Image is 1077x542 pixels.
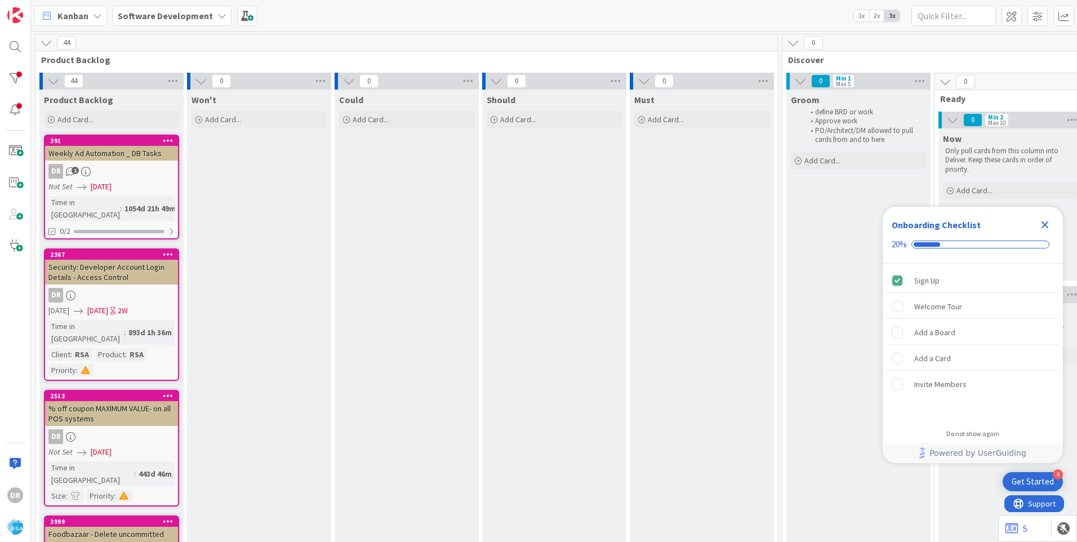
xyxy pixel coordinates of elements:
div: Welcome Tour is incomplete. [887,294,1058,319]
div: Add a Card [914,352,951,365]
span: Add Card... [205,114,241,125]
div: DR [48,429,63,444]
div: Invite Members is incomplete. [887,372,1058,397]
span: Add Card... [648,114,684,125]
a: 5 [1005,522,1027,535]
div: 893d 1h 36m [126,326,175,339]
div: 2367 [50,251,178,259]
div: Max 10 [988,120,1005,126]
div: Add a Card is incomplete. [887,346,1058,371]
div: RSA [72,348,92,361]
div: 3999 [45,517,178,527]
span: 1 [72,167,79,174]
img: Visit kanbanzone.com [7,7,23,23]
span: 0 [507,74,526,88]
span: : [66,490,68,502]
div: 20% [892,239,907,250]
span: : [70,348,72,361]
div: DR [45,429,178,444]
span: [DATE] [91,181,112,193]
span: Must [634,94,655,105]
img: avatar [7,519,23,535]
div: Sign Up is complete. [887,268,1058,293]
span: Product Backlog [41,54,764,65]
div: Sign Up [914,274,940,287]
div: 2513 [50,392,178,400]
input: Quick Filter... [911,6,996,26]
div: Security: Developer Account Login Details - Access Control [45,260,178,285]
div: 2W [118,305,128,317]
span: Kanban [57,9,88,23]
span: Now [943,133,962,144]
span: Add Card... [804,156,840,166]
span: Won't [192,94,216,105]
span: [DATE] [91,446,112,458]
div: Get Started [1012,476,1054,487]
span: 44 [57,36,76,50]
span: : [76,364,78,376]
div: Add a Board is incomplete. [887,320,1058,345]
div: Client [48,348,70,361]
div: Invite Members [914,377,967,391]
span: : [125,348,127,361]
div: Priority [48,364,76,376]
div: 443d 46m [136,468,175,480]
div: 1054d 21h 49m [122,202,179,215]
span: : [120,202,122,215]
div: 2367 [45,250,178,260]
div: 391 [45,136,178,146]
span: [DATE] [87,305,108,317]
div: Min 2 [988,114,1003,120]
span: 0 [956,75,975,88]
span: 0 [212,74,231,88]
li: PO/Architect/DM allowed to pull cards from and to here [804,126,924,145]
div: Open Get Started checklist, remaining modules: 4 [1003,472,1063,491]
span: Add Card... [500,114,536,125]
div: Footer [883,443,1063,463]
span: Could [339,94,363,105]
li: Approve work [804,117,924,126]
span: Support [24,2,51,15]
a: Powered by UserGuiding [888,443,1057,463]
span: : [124,326,126,339]
div: 2367Security: Developer Account Login Details - Access Control [45,250,178,285]
div: DR [45,164,178,179]
div: 2513 [45,391,178,401]
i: Not Set [48,447,73,457]
div: Max 5 [836,81,851,87]
div: % off coupon MAXIMUM VALUE- on all POS systems [45,401,178,426]
span: Add Card... [57,114,94,125]
span: 0 [804,36,823,50]
div: Onboarding Checklist [892,218,981,232]
div: 4 [1053,469,1063,479]
span: [DATE] [48,305,69,317]
span: Discover [788,54,1077,65]
b: Software Development [118,10,213,21]
span: Product Backlog [44,94,113,105]
span: 0/2 [60,225,70,237]
div: Time in [GEOGRAPHIC_DATA] [48,320,124,345]
div: 391Weekly Ad Automation _ DB Tasks [45,136,178,161]
div: Priority [87,490,114,502]
span: 0 [963,113,982,127]
div: 3999 [50,518,178,526]
div: 391 [50,137,178,145]
li: define BRD or work [804,108,924,117]
div: Close Checklist [1036,216,1054,234]
span: Should [487,94,515,105]
span: Powered by UserGuiding [929,446,1026,460]
span: Ready [940,93,1072,104]
div: Add a Board [914,326,955,339]
i: Not Set [48,181,73,192]
span: Groom [791,94,820,105]
div: Time in [GEOGRAPHIC_DATA] [48,461,134,486]
div: Checklist items [883,264,1063,422]
div: Welcome Tour [914,300,962,313]
div: DR [48,164,63,179]
div: DR [48,288,63,303]
div: Checklist progress: 20% [892,239,1054,250]
span: : [114,490,116,502]
div: Weekly Ad Automation _ DB Tasks [45,146,178,161]
span: 2x [869,10,884,21]
span: 0 [811,74,830,88]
